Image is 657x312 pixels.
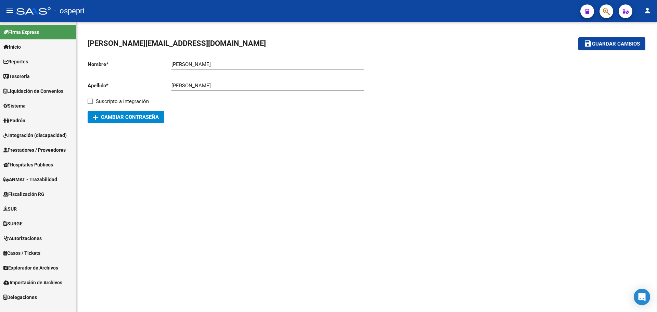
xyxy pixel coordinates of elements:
[578,37,645,50] button: Guardar cambios
[634,289,650,305] div: Open Intercom Messenger
[584,39,592,48] mat-icon: save
[3,43,21,51] span: Inicio
[3,102,26,110] span: Sistema
[3,58,28,65] span: Reportes
[3,176,57,183] span: ANMAT - Trazabilidad
[592,41,640,47] span: Guardar cambios
[96,97,149,105] span: Suscripto a integración
[3,146,66,154] span: Prestadores / Proveedores
[54,3,84,18] span: - ospepri
[3,117,25,124] span: Padrón
[3,132,67,139] span: Integración (discapacidad)
[3,235,42,242] span: Autorizaciones
[88,82,171,89] p: Apellido
[3,73,30,80] span: Tesorería
[88,111,164,123] button: Cambiar Contraseña
[3,87,63,95] span: Liquidación de Convenios
[5,7,14,15] mat-icon: menu
[3,264,58,272] span: Explorador de Archivos
[88,61,171,68] p: Nombre
[3,220,23,227] span: SURGE
[643,7,652,15] mat-icon: person
[91,113,100,122] mat-icon: add
[93,114,159,120] span: Cambiar Contraseña
[3,28,39,36] span: Firma Express
[3,279,62,286] span: Importación de Archivos
[3,249,40,257] span: Casos / Tickets
[88,39,266,48] span: [PERSON_NAME][EMAIL_ADDRESS][DOMAIN_NAME]
[3,294,37,301] span: Delegaciones
[3,205,17,213] span: SUR
[3,190,44,198] span: Fiscalización RG
[3,161,53,169] span: Hospitales Públicos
